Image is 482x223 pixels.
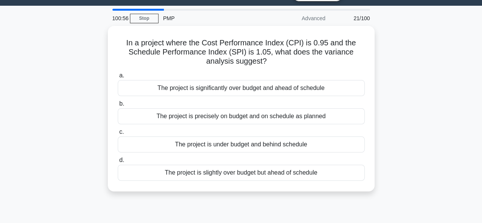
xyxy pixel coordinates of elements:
[119,100,124,107] span: b.
[263,11,330,26] div: Advanced
[118,136,365,152] div: The project is under budget and behind schedule
[119,157,124,163] span: d.
[117,38,365,66] h5: In a project where the Cost Performance Index (CPI) is 0.95 and the Schedule Performance Index (S...
[119,72,124,79] span: a.
[118,165,365,181] div: The project is slightly over budget but ahead of schedule
[119,128,124,135] span: c.
[330,11,375,26] div: 21/100
[118,108,365,124] div: The project is precisely on budget and on schedule as planned
[130,14,159,23] a: Stop
[159,11,263,26] div: PMP
[118,80,365,96] div: The project is significantly over budget and ahead of schedule
[108,11,130,26] div: 100:56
